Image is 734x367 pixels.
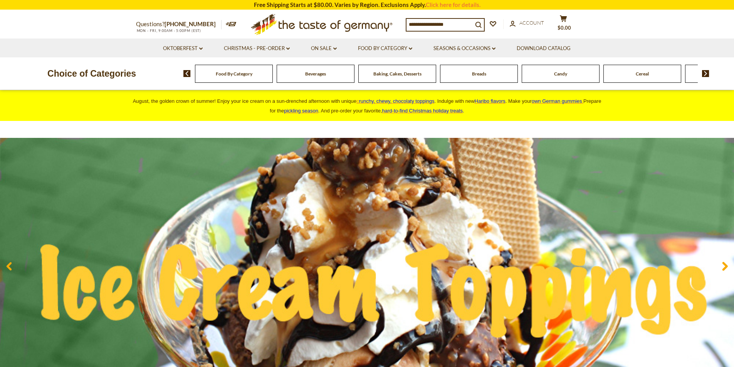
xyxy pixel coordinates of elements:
span: own German gummies [532,98,582,104]
span: August, the golden crown of summer! Enjoy your ice cream on a sun-drenched afternoon with unique ... [133,98,601,114]
span: MON - FRI, 9:00AM - 5:00PM (EST) [136,28,202,33]
a: Christmas - PRE-ORDER [224,44,290,53]
a: Download Catalog [517,44,571,53]
span: . [382,108,464,114]
a: Beverages [305,71,326,77]
p: Questions? [136,19,222,29]
a: pickling season [284,108,318,114]
a: Candy [554,71,567,77]
a: own German gummies. [532,98,583,104]
span: $0.00 [558,25,571,31]
a: hard-to-find Christmas holiday treats [382,108,463,114]
a: crunchy, chewy, chocolaty toppings [356,98,435,104]
img: previous arrow [183,70,191,77]
a: On Sale [311,44,337,53]
a: Click here for details. [426,1,480,8]
a: Haribo flavors [475,98,506,104]
a: Breads [472,71,486,77]
a: Baking, Cakes, Desserts [373,71,422,77]
span: Account [519,20,544,26]
a: [PHONE_NUMBER] [165,20,216,27]
button: $0.00 [552,15,575,34]
a: Account [510,19,544,27]
a: Seasons & Occasions [433,44,495,53]
a: Oktoberfest [163,44,203,53]
a: Food By Category [358,44,412,53]
a: Food By Category [216,71,252,77]
span: runchy, chewy, chocolaty toppings [359,98,434,104]
a: Cereal [636,71,649,77]
img: next arrow [702,70,709,77]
